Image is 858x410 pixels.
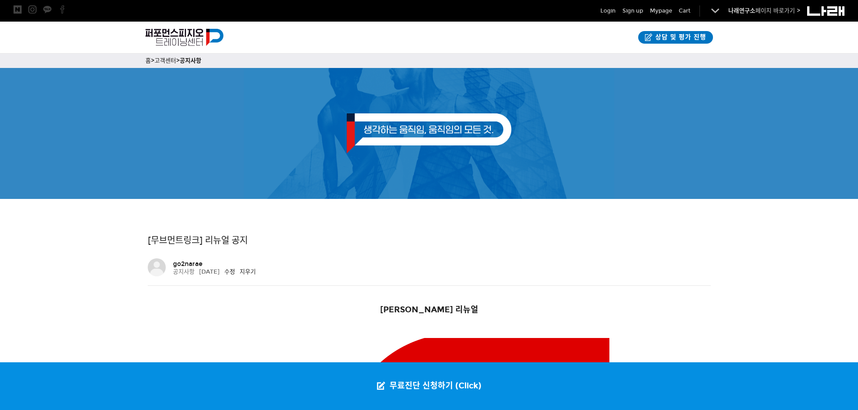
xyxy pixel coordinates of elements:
[173,259,260,269] div: go2narae
[148,233,248,248] h1: [무브먼트링크] 리뉴얼 공지
[368,362,490,410] a: 무료진단 신청하기 (Click)
[728,7,755,14] strong: 나래연구소
[380,305,478,315] span: [PERSON_NAME] 리뉴얼
[199,269,220,276] div: [DATE]
[679,6,690,15] a: Cart
[145,57,151,64] a: 홈
[653,33,706,42] span: 상담 및 평가 진행
[180,57,201,64] a: 공지사항
[650,6,672,15] a: Mypage
[600,6,616,15] a: Login
[145,56,713,66] p: > >
[173,268,195,275] a: 공지사항
[638,31,713,44] a: 상담 및 평가 진행
[224,268,235,275] a: 수정
[728,7,800,14] a: 나래연구소페이지 바로가기 >
[622,6,643,15] a: Sign up
[240,268,256,275] a: 지우기
[154,57,176,64] a: 고객센터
